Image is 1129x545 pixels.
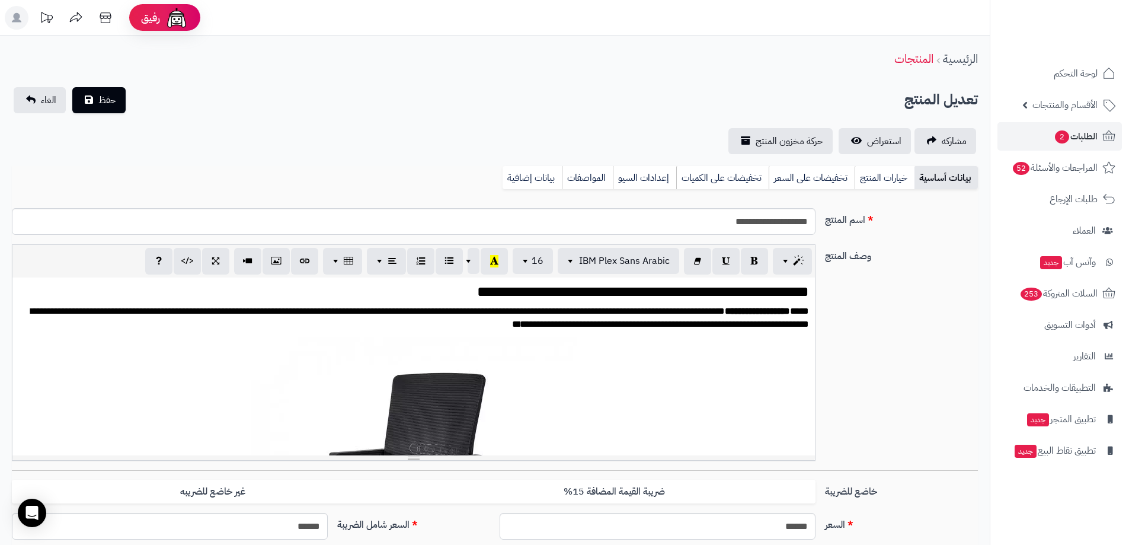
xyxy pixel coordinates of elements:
[1050,191,1098,208] span: طلبات الإرجاع
[1019,285,1098,302] span: السلات المتروكة
[820,513,983,532] label: السعر
[997,405,1122,434] a: تطبيق المتجرجديد
[894,50,933,68] a: المنتجات
[165,6,188,30] img: ai-face.png
[997,216,1122,245] a: العملاء
[414,480,815,504] label: ضريبة القيمة المضافة 15%
[997,342,1122,371] a: التقارير
[997,154,1122,182] a: المراجعات والأسئلة52
[14,87,66,113] a: الغاء
[1012,160,1098,176] span: المراجعات والأسئلة
[676,166,769,190] a: تخفيضات على الكميات
[1040,256,1062,269] span: جديد
[1027,413,1049,426] span: جديد
[1013,442,1096,459] span: تطبيق نقاط البيع
[1073,348,1096,365] span: التقارير
[72,87,126,113] button: حفظ
[997,279,1122,308] a: السلات المتروكة253
[503,166,562,190] a: بيانات إضافية
[1073,222,1096,239] span: العملاء
[997,374,1122,402] a: التطبيقات والخدمات
[141,11,160,25] span: رفيق
[820,244,983,263] label: وصف المنتج
[1013,162,1029,175] span: 52
[997,122,1122,151] a: الطلبات2
[41,93,56,107] span: الغاء
[904,88,978,112] h2: تعديل المنتج
[1024,380,1096,396] span: التطبيقات والخدمات
[769,166,855,190] a: تخفيضات على السعر
[1021,288,1042,301] span: 253
[997,185,1122,213] a: طلبات الإرجاع
[728,128,833,154] a: حركة مخزون المنتج
[332,513,495,532] label: السعر شامل الضريبة
[1055,130,1069,144] span: 2
[855,166,914,190] a: خيارات المنتج
[942,134,967,148] span: مشاركه
[1032,97,1098,113] span: الأقسام والمنتجات
[1054,128,1098,145] span: الطلبات
[914,128,976,154] a: مشاركه
[613,166,676,190] a: إعدادات السيو
[31,6,61,33] a: تحديثات المنصة
[997,311,1122,339] a: أدوات التسويق
[867,134,901,148] span: استعراض
[532,254,543,268] span: 16
[579,254,670,268] span: IBM Plex Sans Arabic
[1015,445,1037,458] span: جديد
[18,499,46,527] div: Open Intercom Messenger
[1044,317,1096,333] span: أدوات التسويق
[997,436,1122,465] a: تطبيق نقاط البيعجديد
[943,50,978,68] a: الرئيسية
[12,480,414,504] label: غير خاضع للضريبه
[1039,254,1096,270] span: وآتس آب
[997,59,1122,88] a: لوحة التحكم
[513,248,553,274] button: 16
[914,166,978,190] a: بيانات أساسية
[1054,65,1098,82] span: لوحة التحكم
[820,208,983,227] label: اسم المنتج
[1026,411,1096,428] span: تطبيق المتجر
[1048,32,1118,57] img: logo-2.png
[756,134,823,148] span: حركة مخزون المنتج
[997,248,1122,276] a: وآتس آبجديد
[562,166,613,190] a: المواصفات
[820,480,983,499] label: خاضع للضريبة
[98,93,116,107] span: حفظ
[558,248,679,274] button: IBM Plex Sans Arabic
[839,128,911,154] a: استعراض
